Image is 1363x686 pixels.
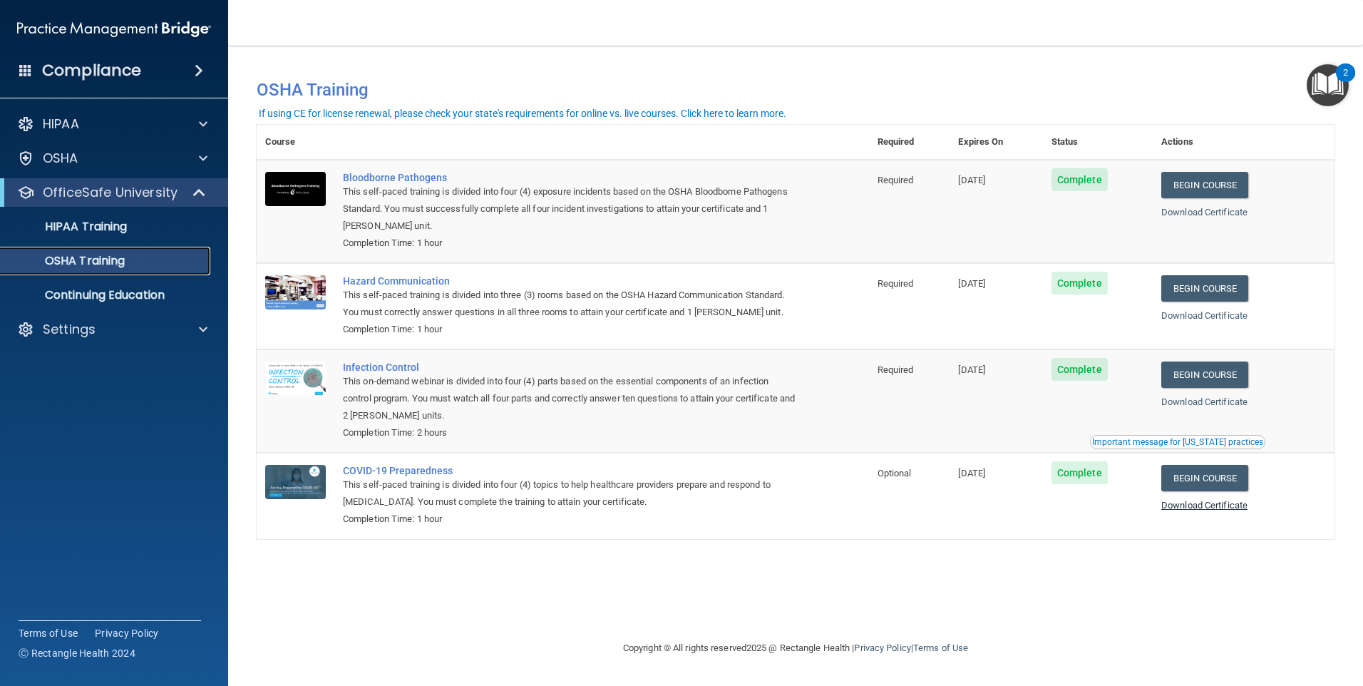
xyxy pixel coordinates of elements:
span: [DATE] [958,278,985,289]
a: Hazard Communication [343,275,798,287]
a: Privacy Policy [95,626,159,640]
a: Terms of Use [19,626,78,640]
span: Complete [1051,168,1108,191]
a: Begin Course [1161,362,1248,388]
a: Begin Course [1161,172,1248,198]
p: HIPAA [43,116,79,133]
div: This self-paced training is divided into four (4) topics to help healthcare providers prepare and... [343,476,798,511]
a: Download Certificate [1161,500,1248,511]
div: This on-demand webinar is divided into four (4) parts based on the essential components of an inf... [343,373,798,424]
div: 2 [1343,73,1348,91]
a: OfficeSafe University [17,184,207,201]
div: Copyright © All rights reserved 2025 @ Rectangle Health | | [535,625,1056,671]
span: Complete [1051,461,1108,484]
span: [DATE] [958,175,985,185]
a: Settings [17,321,207,338]
a: Download Certificate [1161,396,1248,407]
button: Read this if you are a dental practitioner in the state of CA [1090,435,1265,449]
iframe: Drift Widget Chat Controller [1116,585,1346,642]
a: OSHA [17,150,207,167]
span: Complete [1051,358,1108,381]
a: Begin Course [1161,465,1248,491]
div: This self-paced training is divided into three (3) rooms based on the OSHA Hazard Communication S... [343,287,798,321]
th: Course [257,125,334,160]
p: Settings [43,321,96,338]
p: Continuing Education [9,288,204,302]
span: Ⓒ Rectangle Health 2024 [19,646,135,660]
p: HIPAA Training [9,220,127,234]
a: Terms of Use [913,643,968,653]
h4: OSHA Training [257,80,1334,100]
a: Download Certificate [1161,310,1248,321]
button: Open Resource Center, 2 new notifications [1307,64,1349,106]
span: Required [878,364,914,375]
span: Complete [1051,272,1108,295]
p: OSHA Training [9,254,125,268]
p: OfficeSafe University [43,184,178,201]
p: OSHA [43,150,78,167]
div: Completion Time: 1 hour [343,321,798,338]
div: Completion Time: 1 hour [343,235,798,252]
div: Completion Time: 1 hour [343,511,798,528]
a: Bloodborne Pathogens [343,172,798,183]
th: Expires On [950,125,1042,160]
h4: Compliance [42,61,141,81]
a: HIPAA [17,116,207,133]
a: Download Certificate [1161,207,1248,217]
a: Infection Control [343,362,798,373]
th: Status [1043,125,1153,160]
div: Completion Time: 2 hours [343,424,798,441]
div: Important message for [US_STATE] practices [1092,438,1263,446]
img: PMB logo [17,15,211,43]
span: Required [878,175,914,185]
a: Begin Course [1161,275,1248,302]
span: Optional [878,468,912,478]
span: [DATE] [958,468,985,478]
a: COVID-19 Preparedness [343,465,798,476]
span: [DATE] [958,364,985,375]
div: This self-paced training is divided into four (4) exposure incidents based on the OSHA Bloodborne... [343,183,798,235]
th: Actions [1153,125,1334,160]
div: If using CE for license renewal, please check your state's requirements for online vs. live cours... [259,108,786,118]
button: If using CE for license renewal, please check your state's requirements for online vs. live cours... [257,106,788,121]
a: Privacy Policy [854,643,910,653]
th: Required [869,125,950,160]
span: Required [878,278,914,289]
